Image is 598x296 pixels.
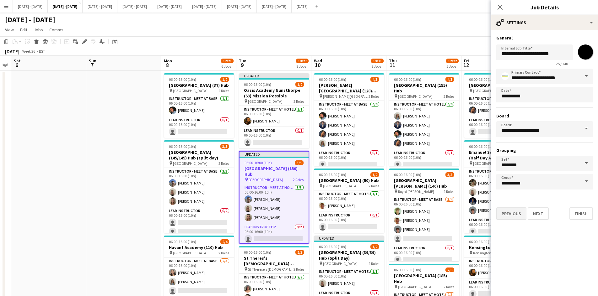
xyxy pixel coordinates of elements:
[491,15,598,30] div: Settings
[164,168,234,207] app-card-role: Instructor - Meet at Base3/306:00-16:00 (10h)[PERSON_NAME][PERSON_NAME][PERSON_NAME]
[314,58,322,64] span: Wed
[240,152,309,157] div: Updated
[292,0,313,13] button: [DATE]
[239,127,309,148] app-card-role: Lead Instructor0/106:00-16:00 (10h)
[464,245,534,250] h3: Kensington Prep (37) Hub
[240,166,309,177] h3: [GEOGRAPHIC_DATA] (150) Hub
[239,87,309,99] h3: Oasis Academy Nunsthorpe (53) Mission Possible
[370,77,379,82] span: 4/5
[314,250,384,261] h3: [GEOGRAPHIC_DATA] (39/39) Hub (Split Day)
[371,64,383,69] div: 8 Jobs
[18,26,30,34] a: Edit
[323,261,358,266] span: [GEOGRAPHIC_DATA]
[245,160,272,165] span: 06:00-16:00 (10h)
[83,0,117,13] button: [DATE] - [DATE]
[389,178,459,189] h3: [GEOGRAPHIC_DATA][PERSON_NAME] (140) Hub
[295,250,304,255] span: 2/3
[239,58,246,64] span: Tue
[220,77,229,82] span: 1/2
[314,212,384,233] app-card-role: Lead Instructor0/106:00-16:00 (10h)
[240,224,309,254] app-card-role: Lead Instructor0/206:00-16:00 (10h)
[496,207,526,220] button: Previous
[221,59,234,63] span: 12/21
[244,82,271,87] span: 06:00-16:00 (10h)
[314,149,384,171] app-card-role: Lead Instructor0/106:00-16:00 (10h)
[13,61,21,69] span: 6
[314,268,384,289] app-card-role: Instructor - Meet at Hotel1/106:00-16:00 (10h)[PERSON_NAME]
[248,267,294,272] span: St Therese's [DEMOGRAPHIC_DATA] School
[469,77,496,82] span: 06:00-16:00 (10h)
[389,58,397,64] span: Thu
[220,239,229,244] span: 2/4
[169,144,196,149] span: 06:00-16:00 (10h)
[164,140,234,233] div: 06:00-16:00 (10h)3/5[GEOGRAPHIC_DATA] (145/145) Hub (split day) [GEOGRAPHIC_DATA]2 RolesInstructo...
[218,161,229,166] span: 2 Roles
[218,88,229,93] span: 2 Roles
[164,82,234,88] h3: [GEOGRAPHIC_DATA] (37) Hub
[39,49,45,54] div: BST
[323,94,369,99] span: [PERSON_NAME][GEOGRAPHIC_DATA]
[47,26,66,34] a: Comms
[239,151,309,244] app-job-card: Updated06:00-16:00 (10h)3/5[GEOGRAPHIC_DATA] (150) Hub [GEOGRAPHIC_DATA]2 RolesInstructor - Meet ...
[295,82,304,87] span: 1/2
[296,59,309,63] span: 18/27
[314,178,384,183] h3: [GEOGRAPHIC_DATA] (50) Hub
[370,244,379,249] span: 1/2
[464,257,534,279] app-card-role: Instructor - Meet at Base1/106:00-16:00 (10h)[PERSON_NAME]
[389,82,459,94] h3: [GEOGRAPHIC_DATA] (155) Hub
[239,255,309,267] h3: St Theres's [DEMOGRAPHIC_DATA] School (90/90) Mission Possible (Split Day)
[239,73,309,78] div: Updated
[473,251,499,255] span: Kensington Prep
[152,0,187,13] button: [DATE] - [DATE]
[496,148,593,153] h3: Grouping
[445,172,454,177] span: 3/5
[464,82,534,88] h3: [GEOGRAPHIC_DATA] (63) Hub
[496,35,593,41] h3: General
[164,245,234,250] h3: Havant Academy (110) Hub
[444,189,454,194] span: 2 Roles
[473,161,508,166] span: [GEOGRAPHIC_DATA]
[389,101,459,149] app-card-role: Instructor - Meet at Hotel4/406:00-16:00 (10h)[PERSON_NAME][PERSON_NAME][PERSON_NAME][PERSON_NAME]
[473,88,508,93] span: [GEOGRAPHIC_DATA]
[491,3,598,11] h3: Job Details
[296,64,308,69] div: 8 Jobs
[294,99,304,104] span: 2 Roles
[221,64,233,69] div: 6 Jobs
[34,27,43,33] span: Jobs
[244,250,271,255] span: 06:00-16:00 (10h)
[164,73,234,138] app-job-card: 06:00-16:00 (10h)1/2[GEOGRAPHIC_DATA] (37) Hub [GEOGRAPHIC_DATA]2 RolesInstructor - Meet at Base1...
[164,149,234,161] h3: [GEOGRAPHIC_DATA] (145/145) Hub (split day)
[5,15,55,24] h1: [DATE] - [DATE]
[117,0,152,13] button: [DATE] - [DATE]
[469,239,496,244] span: 06:00-16:00 (10h)
[369,184,379,188] span: 2 Roles
[238,61,246,69] span: 9
[294,267,304,272] span: 2 Roles
[239,73,309,148] app-job-card: Updated06:00-16:00 (10h)1/2Oasis Academy Nunsthorpe (53) Mission Possible [GEOGRAPHIC_DATA]2 Role...
[464,149,534,161] h3: Emanuel School (148) Hub (Half Day AM)
[469,144,496,149] span: 06:00-16:00 (10h)
[89,58,96,64] span: Sun
[369,94,379,99] span: 2 Roles
[314,190,384,212] app-card-role: Instructor - Meet at Hotel1/106:00-16:00 (10h)[PERSON_NAME]
[5,27,14,33] span: View
[464,140,534,233] app-job-card: 06:00-16:00 (10h)4/5Emanuel School (148) Hub (Half Day AM) [GEOGRAPHIC_DATA]2 RolesInstructor - M...
[370,172,379,177] span: 1/2
[248,99,283,104] span: [GEOGRAPHIC_DATA]
[389,73,459,166] app-job-card: 06:00-16:00 (10h)4/5[GEOGRAPHIC_DATA] (155) Hub [GEOGRAPHIC_DATA]2 RolesInstructor - Meet at Hote...
[394,77,421,82] span: 06:00-16:00 (10h)
[389,149,459,171] app-card-role: Lead Instructor0/106:00-16:00 (10h)
[446,64,458,69] div: 5 Jobs
[319,172,346,177] span: 06:00-16:00 (10h)
[88,61,96,69] span: 7
[49,27,63,33] span: Comms
[314,169,384,233] app-job-card: 06:00-16:00 (10h)1/2[GEOGRAPHIC_DATA] (50) Hub [GEOGRAPHIC_DATA]2 RolesInstructor - Meet at Hotel...
[164,95,234,117] app-card-role: Instructor - Meet at Base1/106:00-16:00 (10h)[PERSON_NAME]
[314,73,384,166] app-job-card: 06:00-16:00 (10h)4/5[PERSON_NAME][GEOGRAPHIC_DATA] (120) Time Attack (H/D AM) [PERSON_NAME][GEOGR...
[369,261,379,266] span: 2 Roles
[464,58,469,64] span: Fri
